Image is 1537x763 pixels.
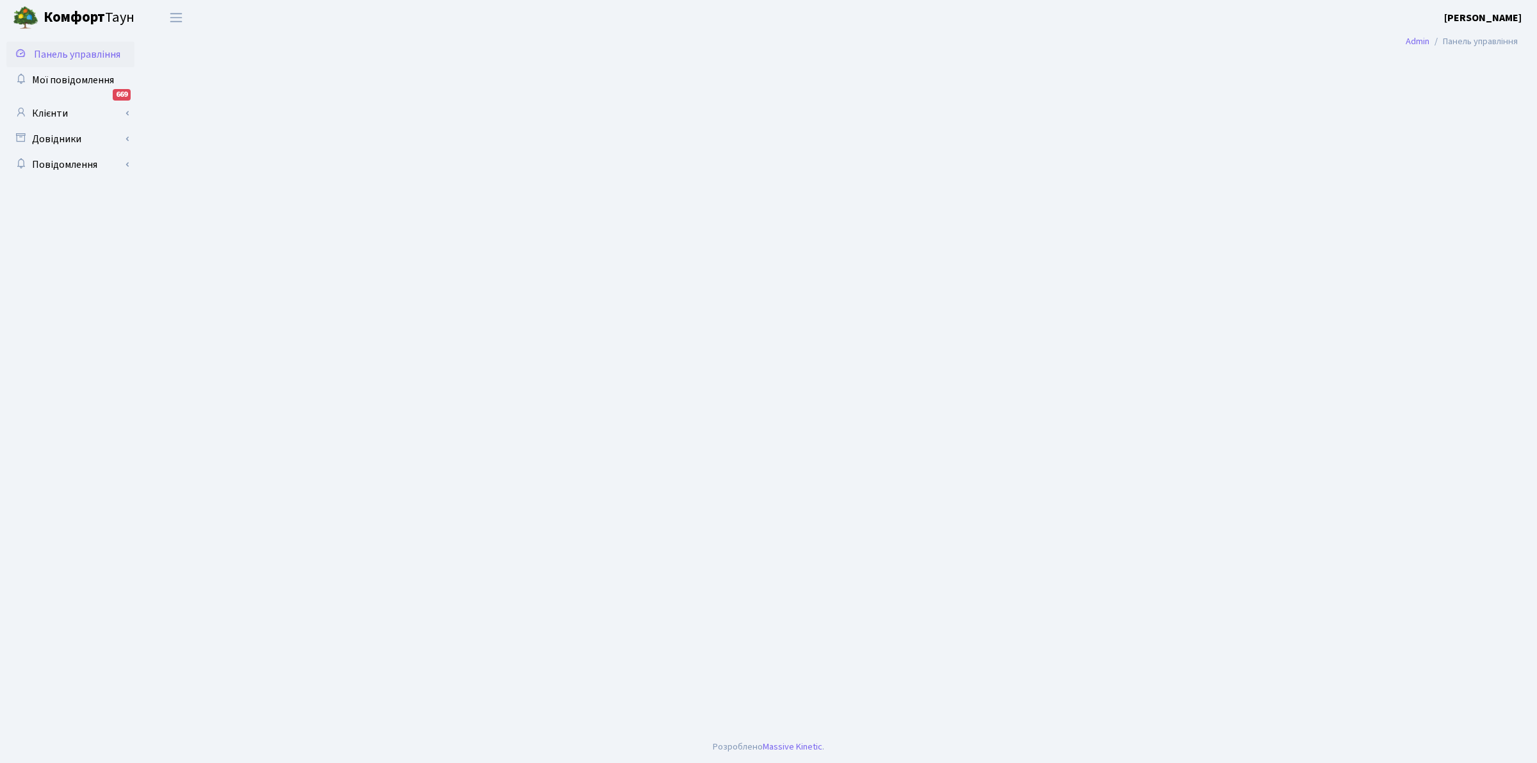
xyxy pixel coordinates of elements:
nav: breadcrumb [1387,28,1537,55]
li: Панель управління [1429,35,1518,49]
a: Admin [1406,35,1429,48]
div: 669 [113,89,131,101]
a: Повідомлення [6,152,134,177]
b: Комфорт [44,7,105,28]
a: Довідники [6,126,134,152]
a: Клієнти [6,101,134,126]
span: Таун [44,7,134,29]
span: Панель управління [34,47,120,62]
a: Мої повідомлення669 [6,67,134,93]
a: Панель управління [6,42,134,67]
a: Massive Kinetic [763,740,822,753]
a: [PERSON_NAME] [1444,10,1522,26]
img: logo.png [13,5,38,31]
b: [PERSON_NAME] [1444,11,1522,25]
button: Переключити навігацію [160,7,192,28]
span: Мої повідомлення [32,73,114,87]
div: Розроблено . [713,740,824,754]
